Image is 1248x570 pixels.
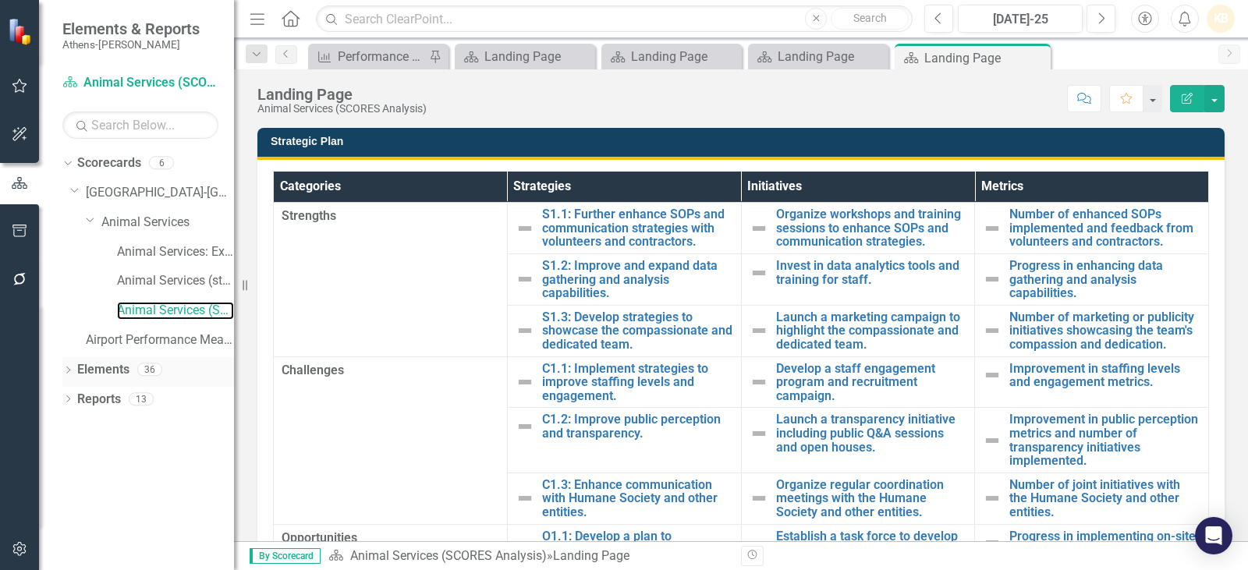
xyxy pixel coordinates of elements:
img: Not Defined [750,424,768,443]
td: Double-Click to Edit Right Click for Context Menu [507,356,741,408]
img: Not Defined [750,321,768,340]
td: Double-Click to Edit Right Click for Context Menu [975,305,1209,356]
a: C1.1: Implement strategies to improve staffing levels and engagement. [542,362,733,403]
div: 13 [129,392,154,405]
td: Double-Click to Edit Right Click for Context Menu [507,305,741,356]
a: Number of marketing or publicity initiatives showcasing the team's compassion and dedication. [1009,310,1200,352]
span: Challenges [282,362,499,380]
img: Not Defined [750,264,768,282]
img: Not Defined [983,489,1002,508]
td: Double-Click to Edit [274,203,508,356]
td: Double-Click to Edit Right Click for Context Menu [975,203,1209,254]
div: Landing Page [924,48,1047,68]
input: Search ClearPoint... [316,5,913,33]
td: Double-Click to Edit Right Click for Context Menu [741,254,975,306]
img: Not Defined [750,219,768,238]
a: Progress in enhancing data gathering and analysis capabilities. [1009,259,1200,300]
a: Launch a transparency initiative including public Q&A sessions and open houses. [776,412,967,454]
img: Not Defined [983,219,1002,238]
td: Double-Click to Edit Right Click for Context Menu [507,408,741,473]
div: 36 [137,363,162,377]
a: Number of joint initiatives with the Humane Society and other entities. [1009,478,1200,519]
td: Double-Click to Edit Right Click for Context Menu [507,203,741,254]
img: Not Defined [983,366,1002,384]
img: Not Defined [516,417,534,436]
td: Double-Click to Edit Right Click for Context Menu [741,203,975,254]
a: Reports [77,391,121,409]
div: Landing Page [257,86,427,103]
img: Not Defined [750,540,768,559]
img: Not Defined [516,219,534,238]
img: Not Defined [983,321,1002,340]
a: Improvement in public perception metrics and number of transparency initiatives implemented. [1009,412,1200,467]
div: Open Intercom Messenger [1195,517,1232,554]
a: Animal Services: Expenditure FY25 [117,243,234,261]
div: Landing Page [778,47,885,66]
a: S1.1: Further enhance SOPs and communication strategies with volunteers and contractors. [542,207,733,249]
span: Search [853,12,887,24]
a: [GEOGRAPHIC_DATA]-[GEOGRAPHIC_DATA] 2025 [86,184,234,202]
a: Performance Measures [312,47,425,66]
a: Landing Page [752,47,885,66]
td: Double-Click to Edit Right Click for Context Menu [507,473,741,524]
button: KB [1207,5,1235,33]
td: Double-Click to Edit Right Click for Context Menu [507,254,741,306]
img: Not Defined [983,431,1002,450]
td: Double-Click to Edit Right Click for Context Menu [975,408,1209,473]
img: Not Defined [983,533,1002,552]
td: Double-Click to Edit Right Click for Context Menu [741,473,975,524]
a: Improvement in staffing levels and engagement metrics. [1009,362,1200,389]
img: Not Defined [516,540,534,559]
img: Not Defined [516,373,534,391]
td: Double-Click to Edit Right Click for Context Menu [975,254,1209,306]
div: » [328,547,729,565]
a: Number of enhanced SOPs implemented and feedback from volunteers and contractors. [1009,207,1200,249]
div: Landing Page [631,47,738,66]
img: Not Defined [516,489,534,508]
a: C1.2: Improve public perception and transparency. [542,412,733,440]
a: Scorecards [77,154,141,172]
input: Search Below... [62,112,218,139]
td: Double-Click to Edit Right Click for Context Menu [741,408,975,473]
div: [DATE]-25 [963,10,1077,29]
a: Landing Page [459,47,591,66]
span: Elements & Reports [62,19,200,38]
a: Animal Services (SCORES Analysis) [62,74,218,92]
td: Double-Click to Edit Right Click for Context Menu [741,305,975,356]
a: Animal Services (SCORES Analysis) [117,302,234,320]
img: Not Defined [983,270,1002,289]
small: Athens-[PERSON_NAME] [62,38,200,51]
img: ClearPoint Strategy [8,18,35,45]
a: Develop a staff engagement program and recruitment campaign. [776,362,967,403]
td: Double-Click to Edit Right Click for Context Menu [975,473,1209,524]
img: Not Defined [750,373,768,391]
a: S1.2: Improve and expand data gathering and analysis capabilities. [542,259,733,300]
a: Progress in implementing on-site vet care or in-house surgery. [1009,529,1200,557]
td: Double-Click to Edit Right Click for Context Menu [741,356,975,408]
img: Not Defined [516,321,534,340]
h3: Strategic Plan [271,136,1217,147]
a: Elements [77,361,129,379]
span: By Scorecard [250,548,321,564]
a: Organize workshops and training sessions to enhance SOPs and communication strategies. [776,207,967,249]
td: Double-Click to Edit [274,356,508,524]
img: Not Defined [516,270,534,289]
button: [DATE]-25 [958,5,1083,33]
a: Animal Services (stakeholder theory) [117,272,234,290]
span: Strengths [282,207,499,225]
a: Landing Page [605,47,738,66]
div: Landing Page [553,548,629,563]
span: Opportunities [282,529,499,547]
div: Landing Page [484,47,591,66]
a: C1.3: Enhance communication with Humane Society and other entities. [542,478,733,519]
a: Airport Performance Measures [86,331,234,349]
td: Double-Click to Edit Right Click for Context Menu [975,356,1209,408]
a: Animal Services [101,214,234,232]
a: Animal Services (SCORES Analysis) [350,548,547,563]
img: Not Defined [750,489,768,508]
a: S1.3: Develop strategies to showcase the compassionate and dedicated team. [542,310,733,352]
div: Animal Services (SCORES Analysis) [257,103,427,115]
a: Organize regular coordination meetings with the Humane Society and other entities. [776,478,967,519]
a: Launch a marketing campaign to highlight the compassionate and dedicated team. [776,310,967,352]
